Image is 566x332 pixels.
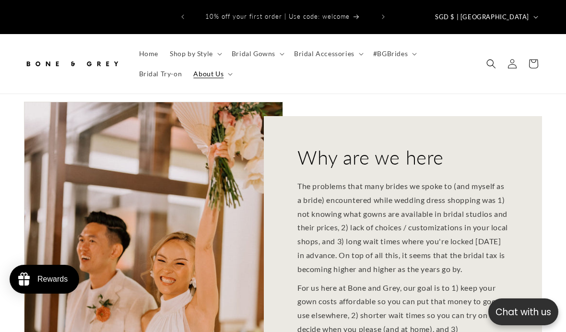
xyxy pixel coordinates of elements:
[488,305,558,319] p: Chat with us
[172,8,193,26] button: Previous announcement
[164,44,226,64] summary: Shop by Style
[133,44,164,64] a: Home
[232,49,275,58] span: Bridal Gowns
[297,179,508,276] p: The problems that many brides we spoke to (and myself as a bride) encountered while wedding dress...
[133,64,188,84] a: Bridal Try-on
[488,298,558,325] button: Open chatbox
[205,12,350,20] span: 10% off your first order | Use code: welcome
[37,275,68,284] div: Rewards
[297,145,444,170] h2: Why are we here
[139,49,158,58] span: Home
[367,44,421,64] summary: #BGBrides
[139,70,182,78] span: Bridal Try-on
[294,49,354,58] span: Bridal Accessories
[193,70,224,78] span: About Us
[288,44,367,64] summary: Bridal Accessories
[373,49,408,58] span: #BGBrides
[21,49,124,78] a: Bone and Grey Bridal
[226,44,288,64] summary: Bridal Gowns
[373,8,394,26] button: Next announcement
[435,12,529,22] span: SGD $ | [GEOGRAPHIC_DATA]
[481,53,502,74] summary: Search
[188,64,236,84] summary: About Us
[24,53,120,74] img: Bone and Grey Bridal
[429,8,542,26] button: SGD $ | [GEOGRAPHIC_DATA]
[170,49,213,58] span: Shop by Style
